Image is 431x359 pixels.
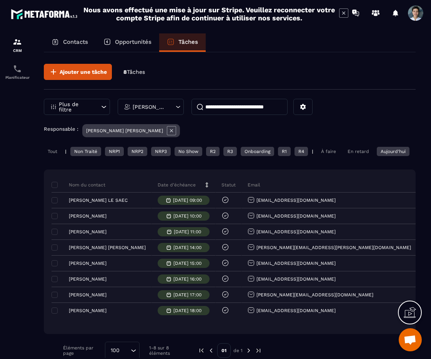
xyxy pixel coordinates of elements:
[149,345,186,356] p: 1-8 sur 8 éléments
[377,147,409,156] div: Aujourd'hui
[198,347,205,354] img: prev
[175,147,202,156] div: No Show
[105,147,124,156] div: NRP1
[44,147,61,156] div: Tout
[312,149,313,154] p: |
[208,347,215,354] img: prev
[221,182,236,188] p: Statut
[223,147,237,156] div: R3
[317,147,340,156] div: À faire
[115,38,151,45] p: Opportunités
[278,147,291,156] div: R1
[173,292,201,298] p: [DATE] 17:00
[173,276,201,282] p: [DATE] 16:00
[69,261,107,266] p: [PERSON_NAME]
[151,147,171,156] div: NRP3
[174,229,201,234] p: [DATE] 11:00
[178,38,198,45] p: Tâches
[127,69,145,75] span: Tâches
[13,37,22,47] img: formation
[69,292,107,298] p: [PERSON_NAME]
[44,126,78,132] p: Responsable :
[69,229,107,234] p: [PERSON_NAME]
[233,347,243,354] p: de 1
[206,147,220,156] div: R2
[173,198,202,203] p: [DATE] 09:00
[2,58,33,85] a: schedulerschedulerPlanificateur
[63,38,88,45] p: Contacts
[159,33,206,52] a: Tâches
[173,261,201,266] p: [DATE] 15:00
[2,48,33,53] p: CRM
[295,147,308,156] div: R4
[44,64,112,80] button: Ajouter une tâche
[11,7,80,21] img: logo
[123,68,145,76] p: 8
[65,149,67,154] p: |
[69,213,107,219] p: [PERSON_NAME]
[69,198,128,203] p: [PERSON_NAME] LE SAEC
[158,182,196,188] p: Date d’échéance
[108,346,122,355] span: 100
[2,32,33,58] a: formationformationCRM
[217,343,231,358] p: 01
[59,101,93,112] p: Plus de filtre
[128,147,147,156] div: NRP2
[399,328,422,351] div: Ouvrir le chat
[173,308,201,313] p: [DATE] 18:00
[83,6,335,22] h2: Nous avons effectué une mise à jour sur Stripe. Veuillez reconnecter votre compte Stripe afin de ...
[86,128,163,133] p: [PERSON_NAME] [PERSON_NAME]
[248,182,260,188] p: Email
[241,147,274,156] div: Onboarding
[255,347,262,354] img: next
[173,213,201,219] p: [DATE] 10:00
[96,33,159,52] a: Opportunités
[44,33,96,52] a: Contacts
[13,64,22,73] img: scheduler
[344,147,373,156] div: En retard
[2,75,33,80] p: Planificateur
[245,347,252,354] img: next
[60,68,107,76] span: Ajouter une tâche
[70,147,101,156] div: Non Traité
[69,245,146,250] p: [PERSON_NAME] [PERSON_NAME]
[122,346,129,355] input: Search for option
[53,182,105,188] p: Nom du contact
[69,276,107,282] p: [PERSON_NAME]
[69,308,107,313] p: [PERSON_NAME]
[63,345,101,356] p: Éléments par page
[173,245,201,250] p: [DATE] 14:00
[133,104,167,110] p: [PERSON_NAME] [PERSON_NAME]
